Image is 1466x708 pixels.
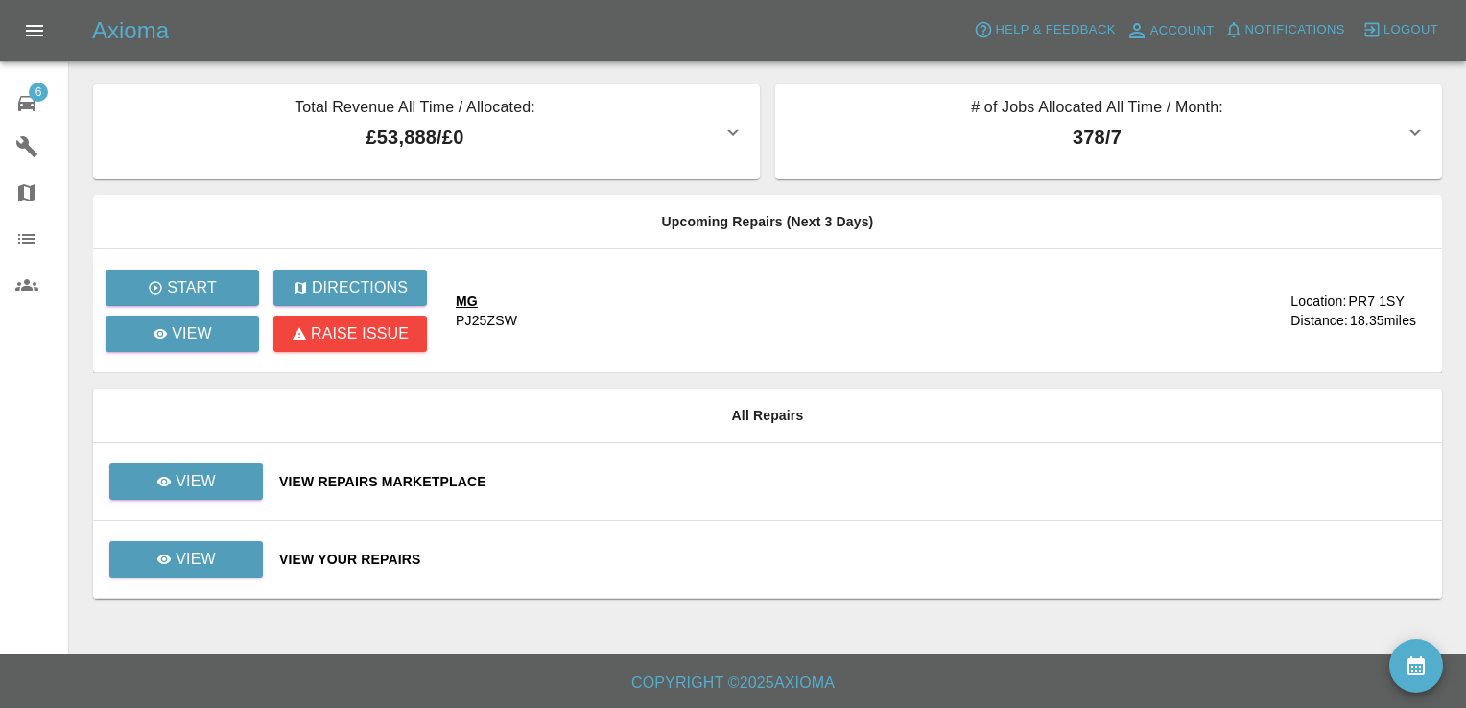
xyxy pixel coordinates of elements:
span: Logout [1383,19,1438,41]
a: View [106,316,259,352]
p: Start [167,276,217,299]
button: Total Revenue All Time / Allocated:£53,888/£0 [93,84,760,179]
p: View [172,322,212,345]
a: Location:PR7 1SYDistance:18.35miles [1250,292,1427,330]
div: MG [456,292,517,311]
button: Logout [1358,15,1443,45]
p: £53,888 / £0 [108,123,721,152]
div: Location: [1290,292,1346,311]
button: Open drawer [12,8,58,54]
a: View [109,541,263,578]
button: Raise issue [273,316,427,352]
p: Total Revenue All Time / Allocated: [108,96,721,123]
span: Account [1150,20,1215,42]
a: MGPJ25ZSW [456,292,1235,330]
button: availability [1389,639,1443,693]
p: View [176,548,216,571]
p: Directions [312,276,408,299]
p: View [176,470,216,493]
span: Notifications [1245,19,1345,41]
div: 18.35 miles [1350,311,1427,330]
th: Upcoming Repairs (Next 3 Days) [93,195,1442,249]
a: Account [1121,15,1219,46]
p: # of Jobs Allocated All Time / Month: [791,96,1404,123]
span: Help & Feedback [995,19,1115,41]
a: View Repairs Marketplace [279,472,1427,491]
a: View [109,463,263,500]
a: View [108,473,264,488]
div: Distance: [1290,311,1348,330]
button: Start [106,270,259,306]
p: Raise issue [311,322,409,345]
p: 378 / 7 [791,123,1404,152]
button: Help & Feedback [969,15,1120,45]
th: All Repairs [93,389,1442,443]
a: View Your Repairs [279,550,1427,569]
div: PJ25ZSW [456,311,517,330]
a: View [108,551,264,566]
span: 6 [29,83,48,102]
button: Notifications [1219,15,1350,45]
button: Directions [273,270,427,306]
button: # of Jobs Allocated All Time / Month:378/7 [775,84,1442,179]
div: PR7 1SY [1348,292,1405,311]
h6: Copyright © 2025 Axioma [15,670,1451,696]
h5: Axioma [92,15,169,46]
